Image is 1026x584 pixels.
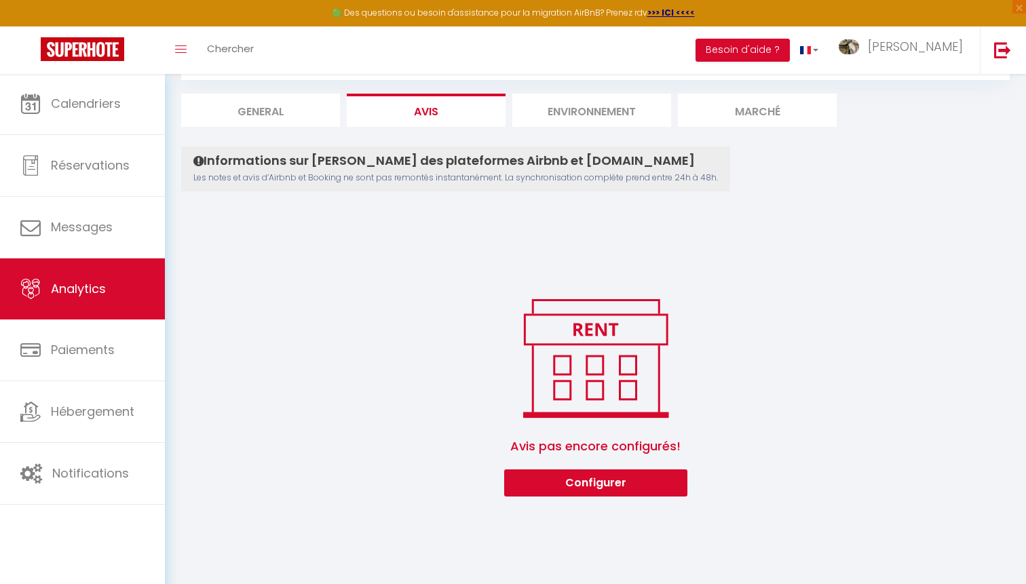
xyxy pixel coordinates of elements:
span: Chercher [207,41,254,56]
li: General [181,94,340,127]
img: logout [994,41,1011,58]
img: rent.png [509,293,682,423]
span: Réservations [51,157,130,174]
p: Les notes et avis d’Airbnb et Booking ne sont pas remontés instantanément. La synchronisation com... [193,172,718,184]
span: Paiements [51,341,115,358]
li: Marché [678,94,837,127]
button: Configurer [504,469,687,497]
h4: Informations sur [PERSON_NAME] des plateformes Airbnb et [DOMAIN_NAME] [193,153,718,168]
span: Notifications [52,465,129,482]
span: [PERSON_NAME] [868,38,963,55]
span: Calendriers [51,95,121,112]
span: Analytics [51,280,106,297]
button: Besoin d'aide ? [696,39,790,62]
a: Chercher [197,26,264,74]
span: Hébergement [51,403,134,420]
span: Messages [51,218,113,235]
a: ... [PERSON_NAME] [829,26,980,74]
li: Environnement [512,94,671,127]
img: ... [839,39,859,55]
a: >>> ICI <<<< [647,7,695,18]
li: Avis [347,94,506,127]
img: Super Booking [41,37,124,61]
span: Avis pas encore configurés! [181,423,1010,469]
